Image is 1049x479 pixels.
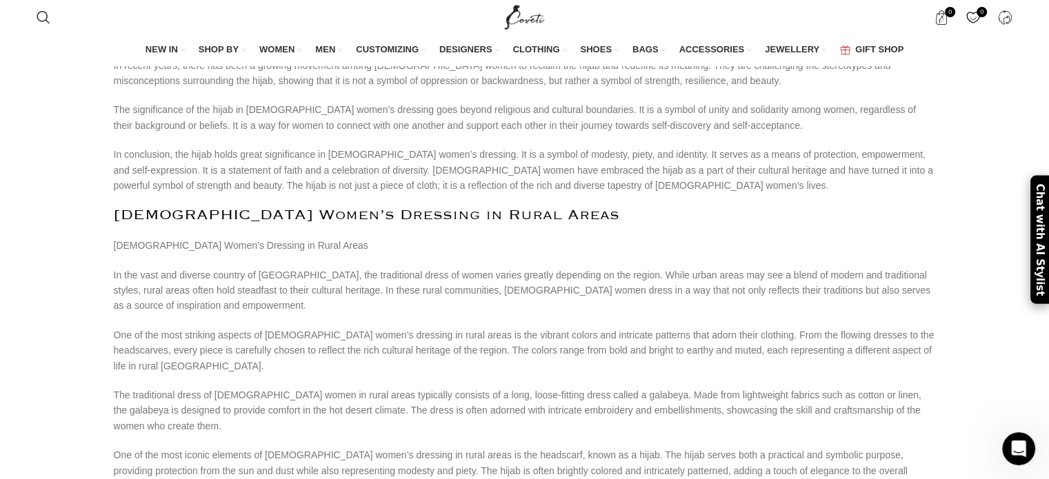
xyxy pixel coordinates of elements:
span: MEN [315,43,335,56]
a: CUSTOMIZING [356,36,426,65]
a: GIFT SHOP [840,36,903,65]
p: In recent years, there has been a growing movement among [DEMOGRAPHIC_DATA] women to reclaim the ... [114,58,936,89]
a: 0 [959,3,988,31]
span: WOMEN [259,43,294,56]
a: SHOP BY [199,36,246,65]
span: BAGS [632,43,659,56]
span: NEW IN [146,43,178,56]
p: The significance of the hijab in [DEMOGRAPHIC_DATA] women’s dressing goes beyond religious and cu... [114,102,936,133]
a: JEWELLERY [765,36,826,65]
a: ACCESSORIES [679,36,752,65]
img: GiftBag [840,45,850,54]
div: My Wishlist [959,3,988,31]
a: WOMEN [259,36,301,65]
a: 0 [928,3,956,31]
span: DESIGNERS [439,43,492,56]
p: The traditional dress of [DEMOGRAPHIC_DATA] women in rural areas typically consists of a long, lo... [114,387,936,434]
span: CLOTHING [513,43,560,56]
a: NEW IN [146,36,185,65]
span: 0 [945,7,955,17]
span: SHOP BY [199,43,239,56]
a: CLOTHING [513,36,567,65]
a: Search [30,3,57,31]
iframe: Intercom live chat [1002,432,1035,465]
span: 0 [977,7,987,17]
div: Main navigation [30,36,1019,65]
h2: [DEMOGRAPHIC_DATA] Women’s Dressing in Rural Areas [114,207,936,224]
a: Site logo [501,11,548,22]
a: MEN [315,36,342,65]
a: DESIGNERS [439,36,499,65]
span: SHOES [580,43,612,56]
span: CUSTOMIZING [356,43,419,56]
span: ACCESSORIES [679,43,745,56]
p: [DEMOGRAPHIC_DATA] Women’s Dressing in Rural Areas [114,238,936,253]
span: GIFT SHOP [855,43,903,56]
p: In the vast and diverse country of [GEOGRAPHIC_DATA], the traditional dress of women varies great... [114,267,936,314]
a: BAGS [632,36,666,65]
p: One of the most striking aspects of [DEMOGRAPHIC_DATA] women’s dressing in rural areas is the vib... [114,327,936,374]
p: In conclusion, the hijab holds great significance in [DEMOGRAPHIC_DATA] women’s dressing. It is a... [114,147,936,193]
span: JEWELLERY [765,43,819,56]
a: SHOES [580,36,619,65]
